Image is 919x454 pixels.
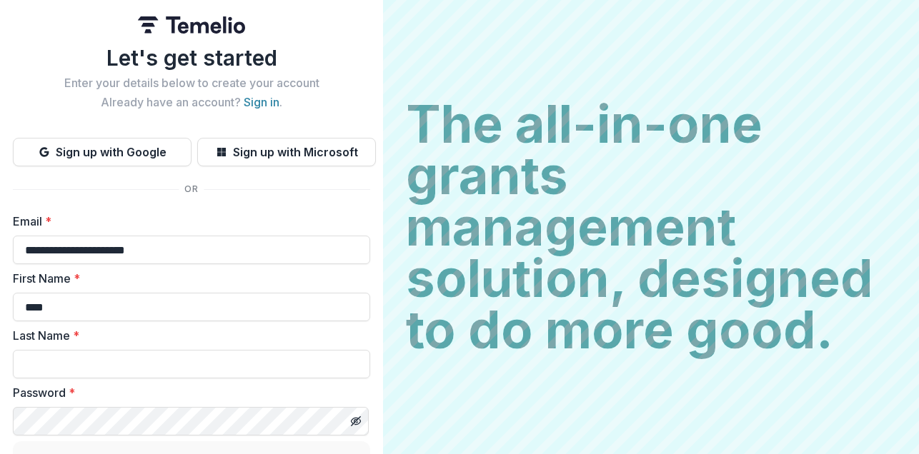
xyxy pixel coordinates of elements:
h1: Let's get started [13,45,370,71]
label: Email [13,213,362,230]
h2: Enter your details below to create your account [13,76,370,90]
label: First Name [13,270,362,287]
button: Sign up with Google [13,138,192,166]
label: Password [13,384,362,401]
img: Temelio [138,16,245,34]
label: Last Name [13,327,362,344]
h2: Already have an account? . [13,96,370,109]
button: Sign up with Microsoft [197,138,376,166]
button: Toggle password visibility [344,410,367,433]
a: Sign in [244,95,279,109]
